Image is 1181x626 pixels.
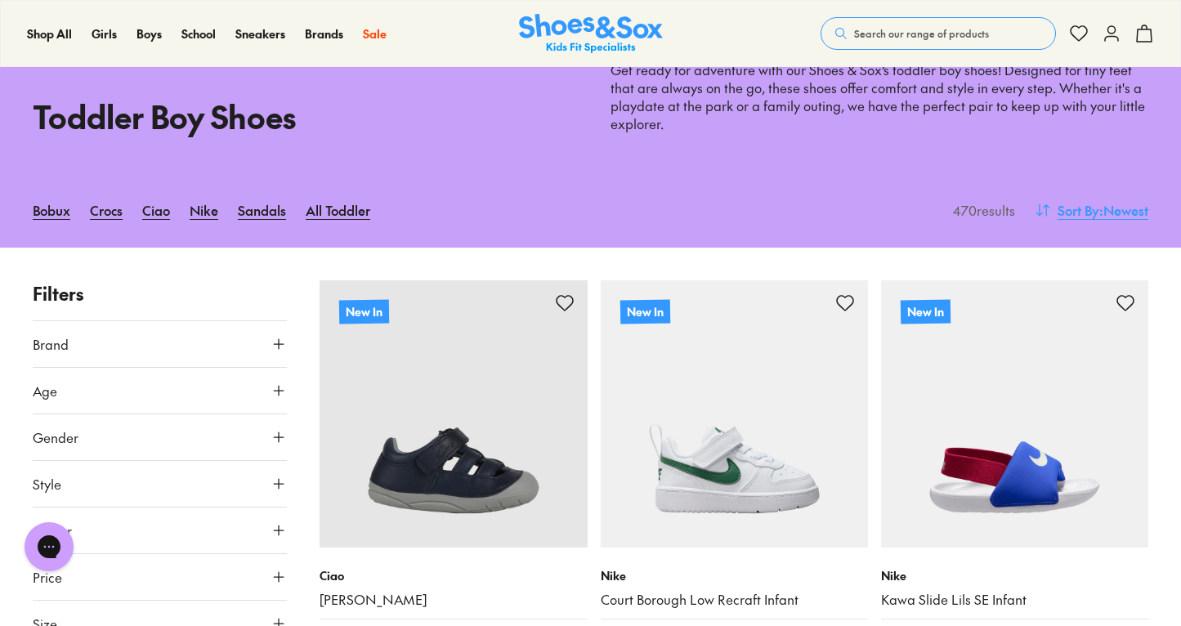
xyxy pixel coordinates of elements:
[519,14,663,54] img: SNS_Logo_Responsive.svg
[320,591,587,609] a: [PERSON_NAME]
[92,25,117,42] a: Girls
[33,554,287,600] button: Price
[821,17,1056,50] button: Search our range of products
[601,567,868,584] p: Nike
[1058,200,1099,220] span: Sort By
[620,299,669,324] p: New In
[33,192,70,228] a: Bobux
[305,25,343,42] span: Brands
[339,299,389,324] p: New In
[33,280,287,307] p: Filters
[181,25,216,42] span: School
[33,474,61,494] span: Style
[601,280,868,548] a: New In
[306,192,370,228] a: All Toddler
[611,61,1149,133] p: Get ready for adventure with our Shoes & Sox’s toddler boy shoes! Designed for tiny feet that are...
[27,25,72,42] a: Shop All
[190,192,218,228] a: Nike
[136,25,162,42] a: Boys
[16,516,82,577] iframe: Gorgias live chat messenger
[33,93,571,140] h1: Toddler Boy Shoes
[33,381,57,400] span: Age
[881,280,1148,548] a: New In
[238,192,286,228] a: Sandals
[33,414,287,460] button: Gender
[519,14,663,54] a: Shoes & Sox
[33,461,287,507] button: Style
[33,508,287,553] button: Colour
[320,280,587,548] a: New In
[601,591,868,609] a: Court Borough Low Recraft Infant
[92,25,117,42] span: Girls
[1035,192,1148,228] button: Sort By:Newest
[363,25,387,42] span: Sale
[33,368,287,414] button: Age
[320,567,587,584] p: Ciao
[33,427,78,447] span: Gender
[27,25,72,42] span: Shop All
[142,192,170,228] a: Ciao
[181,25,216,42] a: School
[235,25,285,42] span: Sneakers
[305,25,343,42] a: Brands
[900,298,951,325] p: New In
[136,25,162,42] span: Boys
[881,591,1148,609] a: Kawa Slide Lils SE Infant
[854,26,989,41] span: Search our range of products
[946,200,1015,220] p: 470 results
[1099,200,1148,220] span: : Newest
[90,192,123,228] a: Crocs
[235,25,285,42] a: Sneakers
[363,25,387,42] a: Sale
[33,321,287,367] button: Brand
[33,334,69,354] span: Brand
[881,567,1148,584] p: Nike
